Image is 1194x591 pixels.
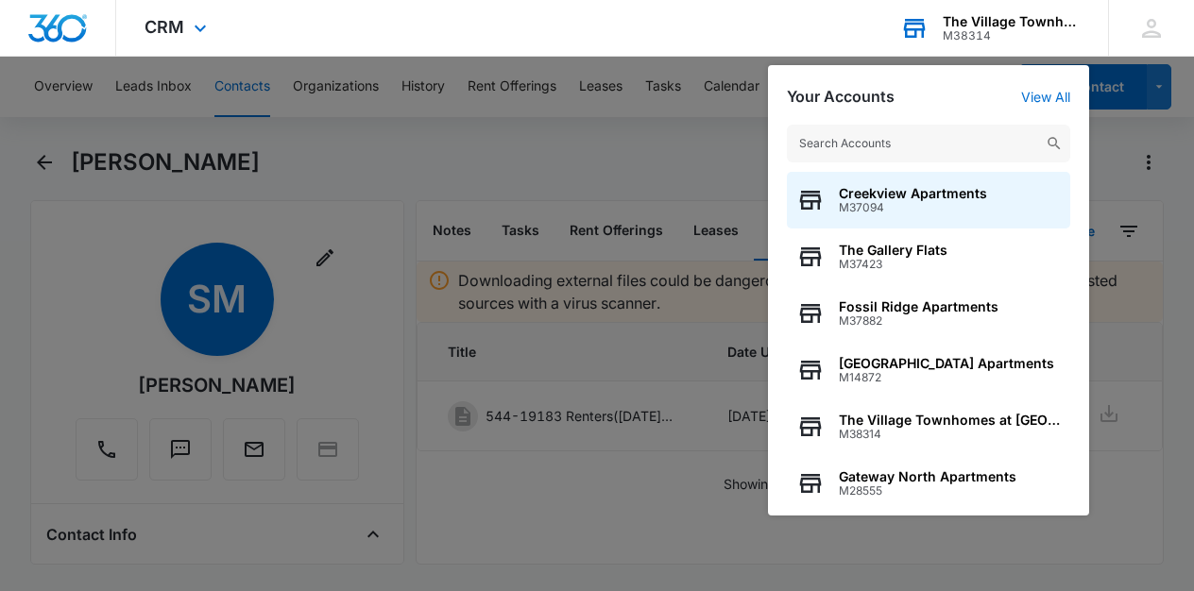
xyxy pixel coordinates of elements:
span: Creekview Apartments [839,186,987,201]
span: M38314 [839,428,1061,441]
button: [GEOGRAPHIC_DATA] ApartmentsM14872 [787,342,1070,398]
span: M37094 [839,201,987,214]
div: account name [943,14,1081,29]
span: [GEOGRAPHIC_DATA] Apartments [839,356,1054,371]
span: Fossil Ridge Apartments [839,299,998,314]
button: The Village Townhomes at [GEOGRAPHIC_DATA]M38314 [787,398,1070,455]
span: M14872 [839,371,1054,384]
button: Fossil Ridge ApartmentsM37882 [787,285,1070,342]
a: View All [1021,89,1070,105]
span: CRM [145,17,184,37]
h2: Your Accounts [787,88,895,106]
button: The Gallery FlatsM37423 [787,228,1070,285]
span: Gateway North Apartments [839,469,1016,484]
span: The Gallery Flats [839,243,947,258]
input: Search Accounts [787,125,1070,162]
span: M37882 [839,314,998,328]
button: Gateway North ApartmentsM28555 [787,455,1070,512]
span: M28555 [839,484,1016,498]
span: M37423 [839,258,947,271]
div: account id [943,29,1081,42]
button: Creekview ApartmentsM37094 [787,172,1070,228]
span: The Village Townhomes at [GEOGRAPHIC_DATA] [839,413,1061,428]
